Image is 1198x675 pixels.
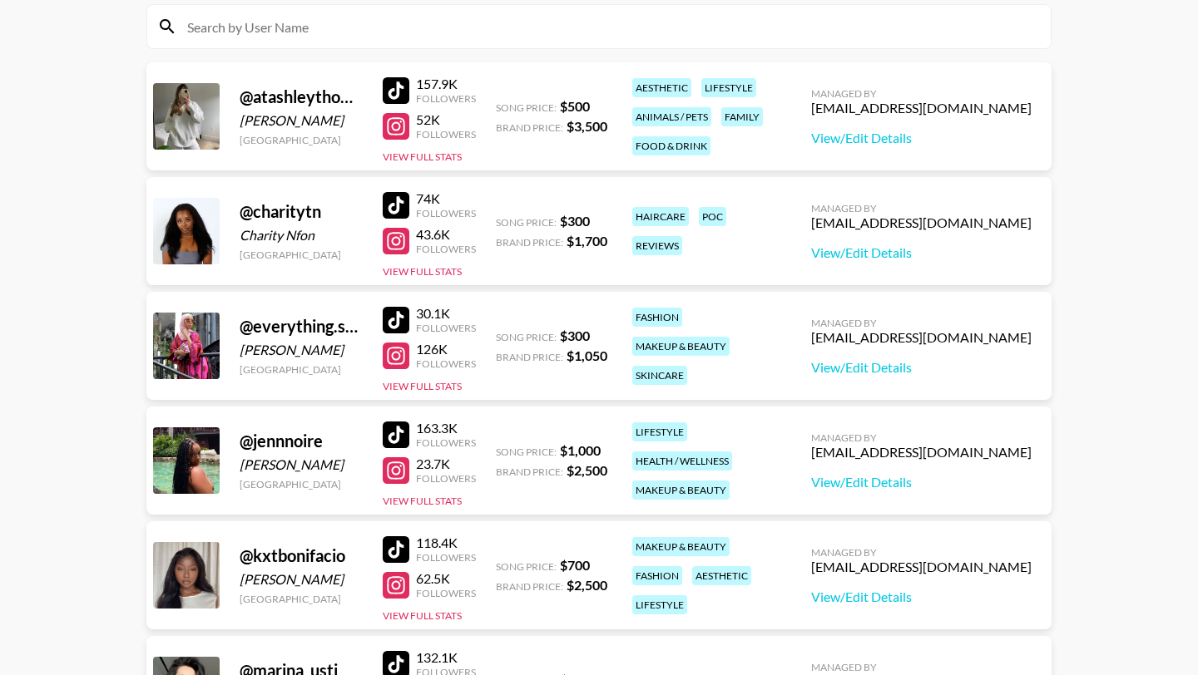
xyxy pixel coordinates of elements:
button: View Full Stats [383,265,462,278]
span: Brand Price: [496,121,563,134]
div: 52K [416,111,476,128]
div: Followers [416,357,476,370]
div: Followers [416,207,476,219]
div: [PERSON_NAME] [240,456,363,473]
div: [GEOGRAPHIC_DATA] [240,134,363,146]
strong: $ 2,500 [567,462,607,478]
span: Song Price: [496,216,557,229]
input: Search by User Name [177,13,1041,40]
span: Song Price: [496,101,557,114]
strong: $ 700 [560,557,590,573]
div: 23.7K [416,456,476,472]
div: 163.3K [416,420,476,436]
div: [GEOGRAPHIC_DATA] [240,478,363,490]
div: [EMAIL_ADDRESS][DOMAIN_NAME] [811,559,1032,575]
div: aesthetic [692,566,751,585]
div: @ kxtbonifacio [240,545,363,566]
div: family [721,107,763,126]
div: 157.9K [416,76,476,92]
span: Brand Price: [496,580,563,593]
strong: $ 1,000 [560,442,601,458]
div: Followers [416,472,476,485]
a: View/Edit Details [811,130,1032,146]
div: aesthetic [632,78,691,97]
div: Followers [416,322,476,334]
button: View Full Stats [383,495,462,507]
div: makeup & beauty [632,480,730,500]
div: fashion [632,566,682,585]
div: Followers [416,92,476,105]
div: [EMAIL_ADDRESS][DOMAIN_NAME] [811,329,1032,346]
strong: $ 300 [560,213,590,229]
span: Brand Price: [496,466,563,478]
strong: $ 300 [560,328,590,343]
div: 132.1K [416,649,476,666]
div: Managed By [811,431,1032,444]
a: View/Edit Details [811,359,1032,376]
div: @ charitytn [240,201,363,222]
div: food & drink [632,136,710,155]
div: @ jennnoire [240,431,363,451]
div: animals / pets [632,107,711,126]
span: Song Price: [496,331,557,343]
div: [EMAIL_ADDRESS][DOMAIN_NAME] [811,100,1032,116]
div: skincare [632,366,687,385]
div: makeup & beauty [632,537,730,556]
div: 126K [416,341,476,357]
strong: $ 1,700 [567,233,607,249]
strong: $ 2,500 [567,577,607,593]
div: @ atashleythomas [240,86,363,107]
div: health / wellness [632,451,732,471]
div: [EMAIL_ADDRESS][DOMAIN_NAME] [811,214,1032,231]
a: View/Edit Details [811,589,1032,605]
div: makeup & beauty [632,337,730,356]
div: [GEOGRAPHIC_DATA] [240,249,363,261]
div: Managed By [811,546,1032,559]
div: haircare [632,207,689,226]
div: [PERSON_NAME] [240,342,363,358]
a: View/Edit Details [811,244,1032,261]
div: 74K [416,190,476,207]
button: View Full Stats [383,609,462,622]
div: Followers [416,243,476,255]
a: View/Edit Details [811,474,1032,490]
div: Managed By [811,202,1032,214]
div: reviews [632,236,682,255]
div: [PERSON_NAME] [240,112,363,129]
span: Song Price: [496,560,557,573]
div: 62.5K [416,570,476,587]
strong: $ 1,050 [567,347,607,363]
div: Followers [416,128,476,140]
div: [GEOGRAPHIC_DATA] [240,363,363,376]
div: Managed By [811,317,1032,329]
div: Managed By [811,661,1032,673]
div: fashion [632,308,682,327]
div: Followers [416,436,476,449]
div: @ everything.sumii [240,316,363,337]
div: Charity Nfon [240,227,363,244]
button: View Full Stats [383,380,462,392]
div: [PERSON_NAME] [240,571,363,588]
div: lifestyle [632,595,687,614]
span: Brand Price: [496,351,563,363]
div: [GEOGRAPHIC_DATA] [240,593,363,605]
div: lifestyle [632,422,687,441]
div: 30.1K [416,305,476,322]
button: View Full Stats [383,150,462,163]
div: Followers [416,551,476,564]
div: 118.4K [416,535,476,551]
strong: $ 3,500 [567,118,607,134]
span: Song Price: [496,446,557,458]
div: lifestyle [701,78,756,97]
strong: $ 500 [560,98,590,114]
div: [EMAIL_ADDRESS][DOMAIN_NAME] [811,444,1032,461]
div: Managed By [811,87,1032,100]
span: Brand Price: [496,236,563,249]
div: 43.6K [416,226,476,243]
div: poc [699,207,726,226]
div: Followers [416,587,476,599]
